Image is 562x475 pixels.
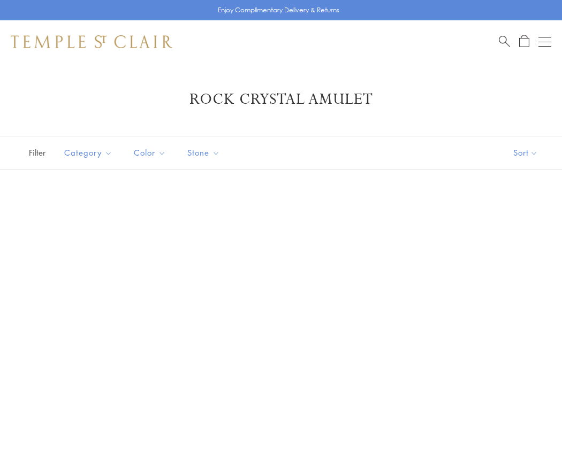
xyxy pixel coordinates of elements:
[489,136,562,169] button: Show sort by
[59,146,120,159] span: Category
[499,35,510,48] a: Search
[128,146,174,159] span: Color
[126,141,174,165] button: Color
[179,141,228,165] button: Stone
[11,35,172,48] img: Temple St. Clair
[56,141,120,165] button: Category
[218,5,339,16] p: Enjoy Complimentary Delivery & Returns
[182,146,228,159] span: Stone
[519,35,529,48] a: Open Shopping Bag
[27,90,535,109] h1: Rock Crystal Amulet
[538,35,551,48] button: Open navigation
